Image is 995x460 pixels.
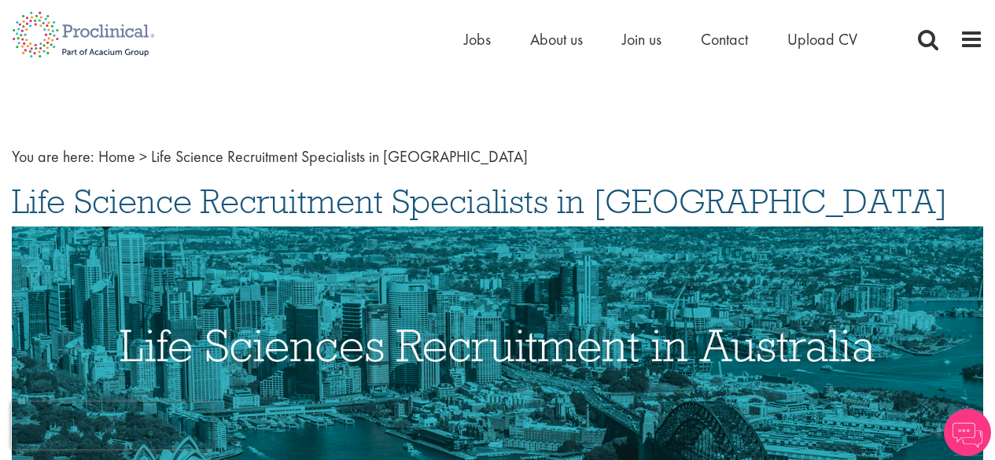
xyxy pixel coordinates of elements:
[98,146,135,167] a: breadcrumb link
[622,29,661,50] a: Join us
[464,29,491,50] a: Jobs
[530,29,583,50] a: About us
[944,409,991,456] img: Chatbot
[787,29,857,50] a: Upload CV
[12,180,948,223] span: Life Science Recruitment Specialists in [GEOGRAPHIC_DATA]
[11,402,212,449] iframe: reCAPTCHA
[139,146,147,167] span: >
[701,29,748,50] a: Contact
[151,146,528,167] span: Life Science Recruitment Specialists in [GEOGRAPHIC_DATA]
[12,146,94,167] span: You are here:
